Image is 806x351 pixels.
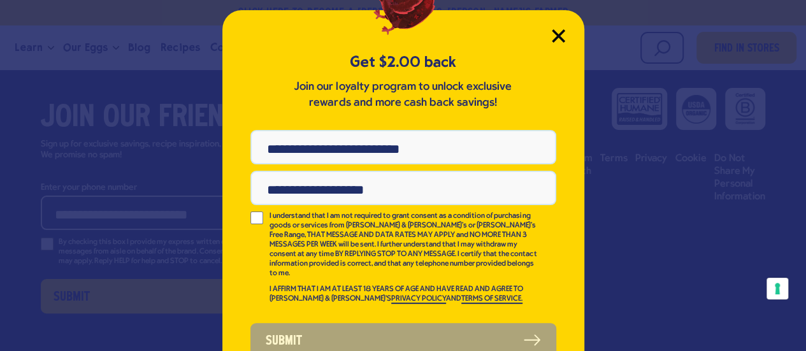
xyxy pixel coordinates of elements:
a: TERMS OF SERVICE. [461,295,522,304]
a: PRIVACY POLICY [391,295,446,304]
button: Your consent preferences for tracking technologies [766,278,788,299]
p: I AFFIRM THAT I AM AT LEAST 18 YEARS OF AGE AND HAVE READ AND AGREE TO [PERSON_NAME] & [PERSON_NA... [270,285,538,304]
h5: Get $2.00 back [250,52,556,73]
p: I understand that I am not required to grant consent as a condition of purchasing goods or servic... [270,211,538,278]
p: Join our loyalty program to unlock exclusive rewards and more cash back savings! [292,79,515,111]
button: Close Modal [552,29,565,43]
input: I understand that I am not required to grant consent as a condition of purchasing goods or servic... [250,211,263,224]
